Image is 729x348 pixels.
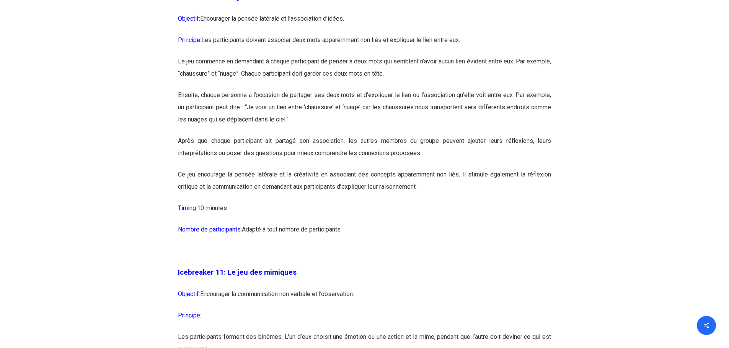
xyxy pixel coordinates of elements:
p: Ensuite, chaque personne a l’occasion de partager ses deux mots et d’expliquer le lien ou l’assoc... [178,89,551,135]
span: Icebreaker 11: Le jeu des mimiques [178,268,297,277]
span: Timing: [178,204,197,212]
p: Le jeu commence en demandant à chaque participant de penser à deux mots qui semblent n’avoir aucu... [178,55,551,89]
span: Objectif: [178,15,200,22]
span: Principe: [178,312,201,319]
span: Principe: [178,36,201,44]
p: 10 minutes [178,202,551,223]
p: Après que chaque participant ait partagé son association, les autres membres du groupe peuvent aj... [178,135,551,168]
span: Nombre de participants: [178,226,242,233]
p: Ce jeu encourage la pensée latérale et la créativité en associant des concepts apparemment non li... [178,168,551,202]
span: Objectif: [178,290,200,298]
p: Les participants doivent associer deux mots apparemment non liés et expliquer le lien entre eux. [178,34,551,55]
p: Encourager la communication non verbale et l’observation. [178,288,551,309]
p: Encourager la pensée latérale et l’association d’idées. [178,13,551,34]
p: Adapté à tout nombre de participants. [178,223,551,245]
